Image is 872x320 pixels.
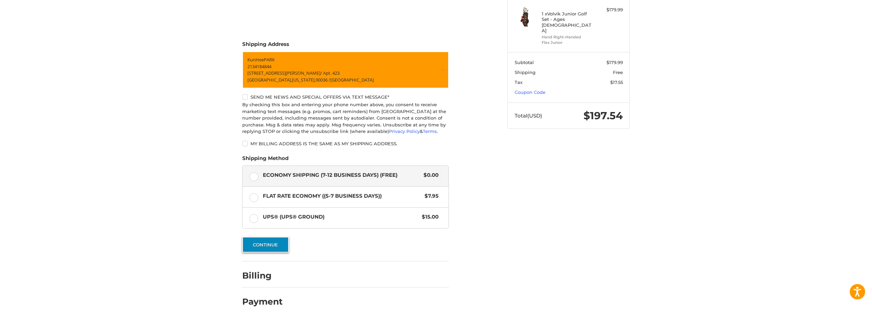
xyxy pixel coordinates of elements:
[264,57,275,63] span: PARK
[247,70,320,76] span: [STREET_ADDRESS][PERSON_NAME]
[596,7,623,13] div: $179.99
[247,76,292,83] span: [GEOGRAPHIC_DATA],
[515,60,534,65] span: Subtotal
[418,213,439,221] span: $15.00
[242,155,288,165] legend: Shipping Method
[242,51,449,88] a: Enter or select a different address
[242,40,289,51] legend: Shipping Address
[584,109,623,122] span: $197.54
[320,70,340,76] span: / Apt. 423
[242,141,449,146] label: My billing address is the same as my shipping address.
[515,112,542,119] span: Total (USD)
[247,63,271,69] span: 2134184844
[542,40,594,46] li: Flex Junior
[420,171,439,179] span: $0.00
[330,76,374,83] span: [GEOGRAPHIC_DATA]
[423,128,437,134] a: Terms
[247,57,264,63] span: KunHee
[263,192,421,200] span: Flat Rate Economy ((5-7 Business Days))
[263,213,419,221] span: UPS® (UPS® Ground)
[316,76,330,83] span: 90036 /
[242,237,289,253] button: Continue
[610,79,623,85] span: $17.55
[606,60,623,65] span: $179.99
[242,101,449,135] div: By checking this box and entering your phone number above, you consent to receive marketing text ...
[242,270,282,281] h2: Billing
[292,76,316,83] span: [US_STATE],
[263,171,420,179] span: Economy Shipping (7-12 Business Days) (Free)
[242,296,283,307] h2: Payment
[515,89,545,95] a: Coupon Code
[542,34,594,40] li: Hand Right-Handed
[515,79,523,85] span: Tax
[389,128,420,134] a: Privacy Policy
[242,94,449,100] label: Send me news and special offers via text message*
[421,192,439,200] span: $7.95
[515,70,536,75] span: Shipping
[542,11,594,33] h4: 1 x Volvik Junior Golf Set - Ages [DEMOGRAPHIC_DATA]
[613,70,623,75] span: Free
